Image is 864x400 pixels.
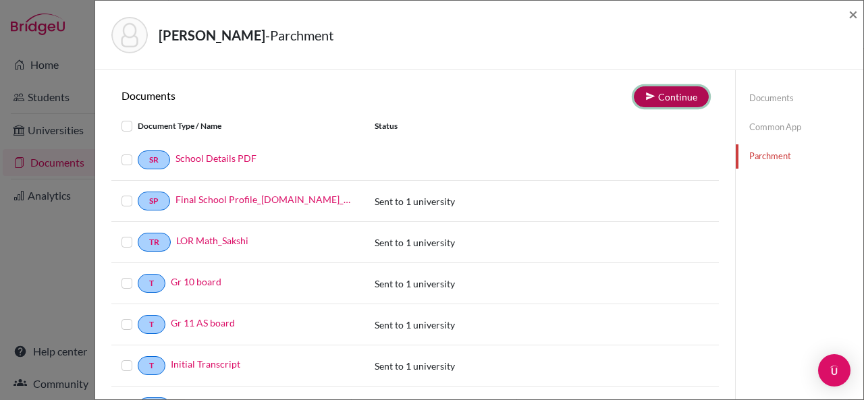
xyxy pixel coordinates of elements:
span: - Parchment [265,27,333,43]
button: Close [848,6,858,22]
a: Documents [736,86,863,110]
a: T [138,274,165,293]
a: Initial Transcript [171,357,240,371]
div: Status [364,118,516,134]
a: LOR Math_Sakshi [176,233,248,248]
a: Gr 10 board [171,275,221,289]
a: T [138,315,165,334]
span: Sent to 1 university [375,237,455,248]
a: School Details PDF [175,151,256,165]
a: TR [138,233,171,252]
span: Sent to 1 university [375,360,455,372]
h6: Documents [111,89,415,102]
a: SP [138,192,170,210]
a: T [138,356,165,375]
span: × [848,4,858,24]
div: Open Intercom Messenger [818,354,850,387]
a: Common App [736,115,863,139]
span: Sent to 1 university [375,319,455,331]
strong: [PERSON_NAME] [159,27,265,43]
a: Gr 11 AS board [171,316,235,330]
a: Parchment [736,144,863,168]
div: Document Type / Name [111,118,364,134]
span: Sent to 1 university [375,196,455,207]
a: Final School Profile_[DOMAIN_NAME]_wide [175,192,354,206]
span: Sent to 1 university [375,278,455,289]
a: SR [138,150,170,169]
button: Continue [634,86,709,107]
